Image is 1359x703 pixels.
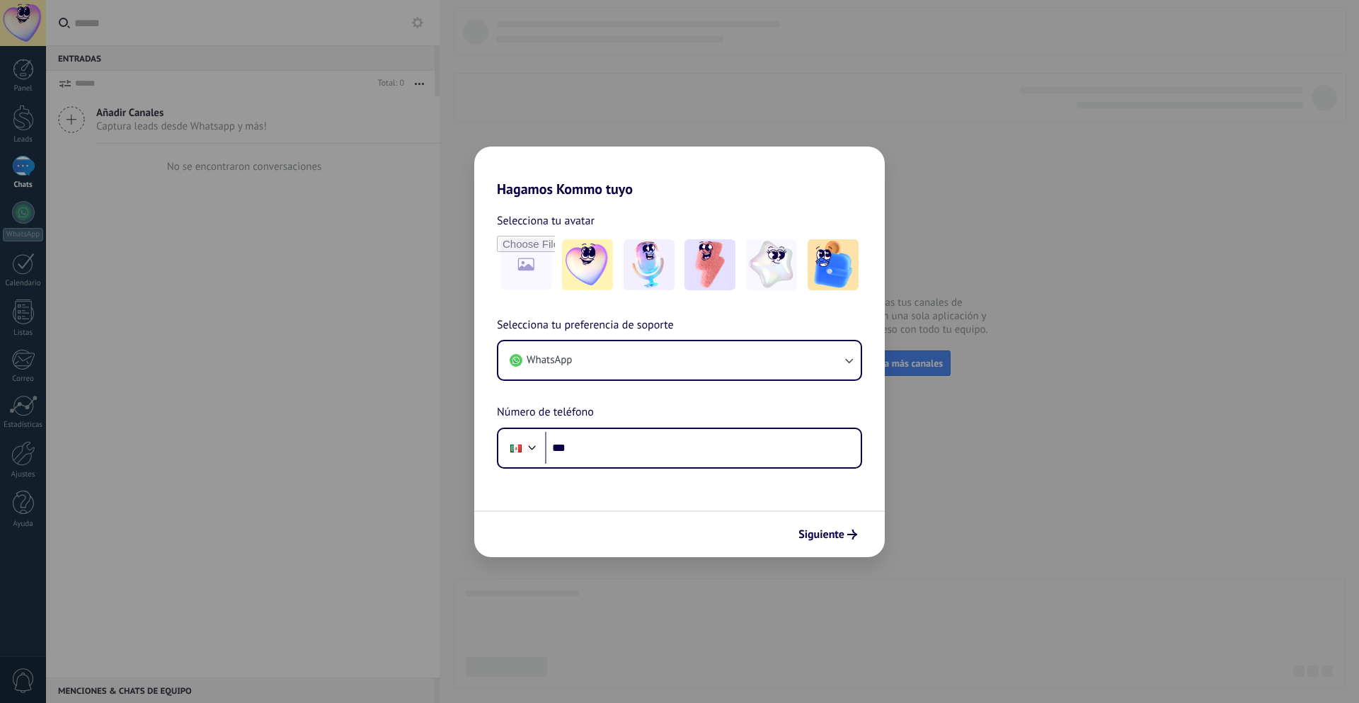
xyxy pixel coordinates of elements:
[503,433,529,463] div: Mexico: + 52
[746,239,797,290] img: -4.jpeg
[497,404,594,422] span: Número de teléfono
[684,239,735,290] img: -3.jpeg
[474,147,885,198] h2: Hagamos Kommo tuyo
[497,316,674,335] span: Selecciona tu preferencia de soporte
[527,353,572,367] span: WhatsApp
[624,239,675,290] img: -2.jpeg
[498,341,861,379] button: WhatsApp
[798,530,844,539] span: Siguiente
[808,239,859,290] img: -5.jpeg
[562,239,613,290] img: -1.jpeg
[792,522,864,547] button: Siguiente
[497,212,595,230] span: Selecciona tu avatar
